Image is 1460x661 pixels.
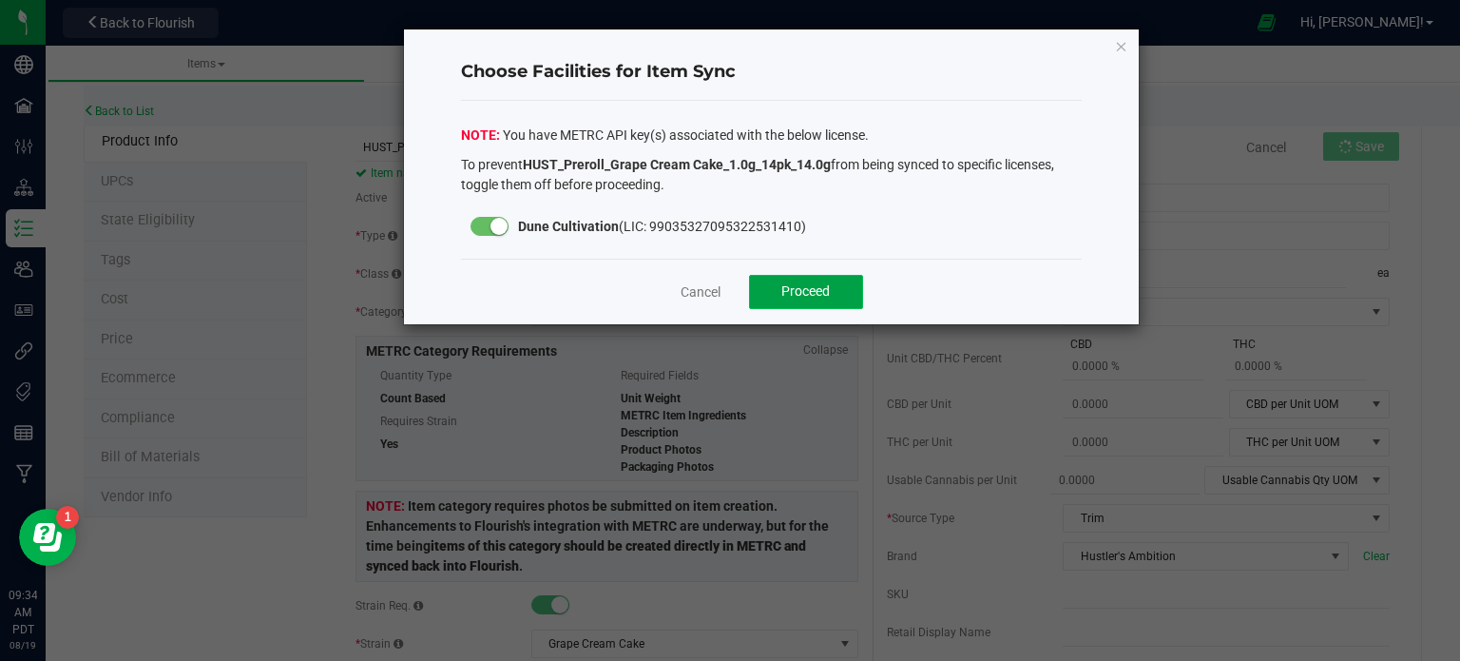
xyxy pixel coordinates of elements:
button: Close modal [1115,34,1128,57]
p: To prevent from being synced to specific licenses, toggle them off before proceeding. [461,155,1083,195]
button: Proceed [749,275,863,309]
a: Cancel [681,282,720,301]
span: Proceed [781,283,830,299]
h4: Choose Facilities for Item Sync [461,60,1083,85]
span: (LIC: 99035327095322531410) [518,219,806,234]
iframe: Resource center unread badge [56,506,79,529]
strong: Dune Cultivation [518,219,619,234]
div: You have METRC API key(s) associated with the below license. [461,126,1083,200]
strong: HUST_Preroll_Grape Cream Cake_1.0g_14pk_14.0g [523,157,831,172]
iframe: Resource center [19,509,76,566]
